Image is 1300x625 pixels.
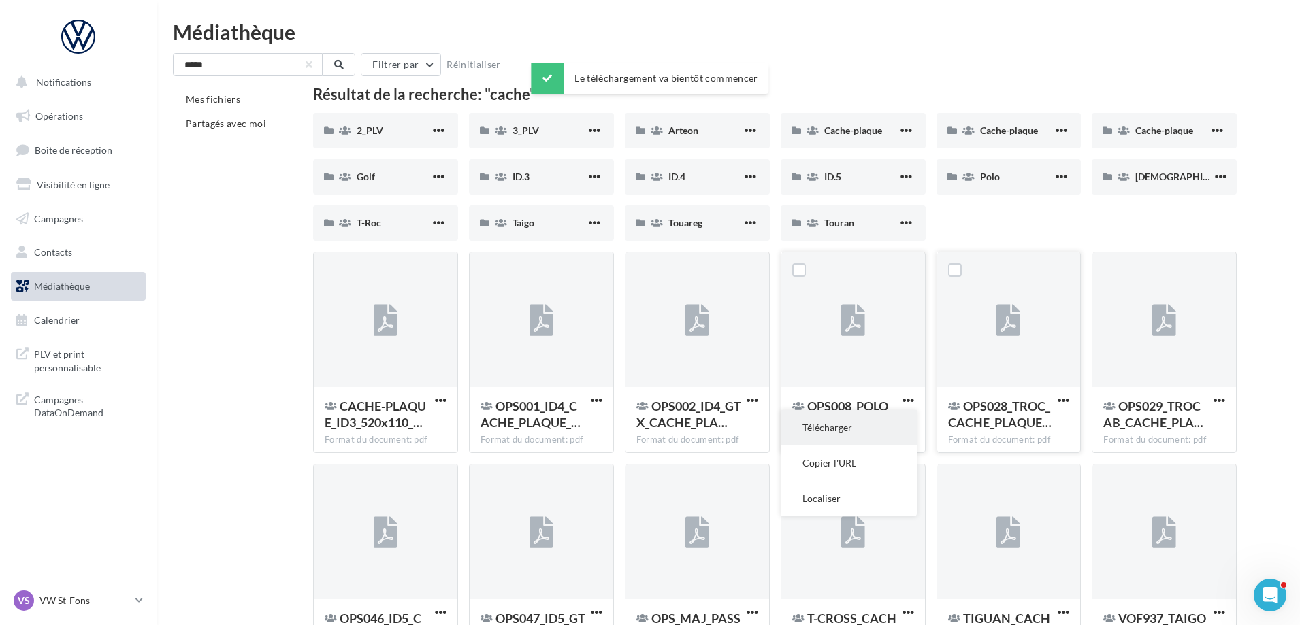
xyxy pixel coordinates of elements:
div: Format du document: pdf [948,434,1070,446]
span: Cache-plaque [824,124,882,136]
span: Campagnes DataOnDemand [34,390,140,420]
button: Copier l'URL [781,445,917,481]
span: Taigo [513,217,534,229]
span: OPS001_ID4_CACHE_PLAQUE_520x110_MAJ_HD [481,399,581,430]
span: Visibilité en ligne [37,179,110,190]
span: Cache-plaque [1135,124,1193,136]
div: Médiathèque [173,22,1284,42]
span: Notifications [36,76,91,88]
a: Campagnes DataOnDemand [8,385,148,425]
span: Touran [824,217,854,229]
span: ID.5 [824,171,841,182]
span: 3_PLV [513,124,539,136]
span: Opérations [35,110,83,122]
a: Contacts [8,238,148,267]
a: Calendrier [8,306,148,335]
span: Cache-plaque [980,124,1038,136]
div: Format du document: pdf [1103,434,1225,446]
div: Le téléchargement va bientôt commencer [531,63,768,94]
a: VS VW St-Fons [11,588,146,613]
span: ID.4 [668,171,685,182]
button: Télécharger [781,410,917,445]
span: Polo [980,171,1000,182]
span: Golf [357,171,375,182]
div: Format du document: pdf [636,434,758,446]
span: T-Roc [357,217,381,229]
button: Réinitialiser [441,56,506,73]
span: PLV et print personnalisable [34,345,140,374]
span: Mes fichiers [186,93,240,105]
span: Boîte de réception [35,144,112,156]
span: CACHE-PLAQUE_ID3_520x110_HD [325,399,426,430]
span: Contacts [34,246,72,258]
span: Médiathèque [34,280,90,292]
span: 2_PLV [357,124,383,136]
span: Campagnes [34,212,83,224]
button: Filtrer par [361,53,441,76]
span: OPS028_TROC_CACHE_PLAQUE_520x110_HD [948,399,1052,430]
button: Notifications [8,68,143,97]
a: Opérations [8,102,148,131]
div: Résultat de la recherche: "cache" [313,87,1237,102]
button: Localiser [781,481,917,516]
span: Partagés avec moi [186,118,266,129]
span: OPS008_POLO_CACHE-PLAQUE_Sept22_520x110_HD [792,399,895,430]
span: ID.3 [513,171,530,182]
span: OPS029_TROCAB_CACHE_PLAQUE_520x110_HD [1103,399,1203,430]
span: [DEMOGRAPHIC_DATA] [1135,171,1240,182]
a: Visibilité en ligne [8,171,148,199]
p: VW St-Fons [39,594,130,607]
div: Format du document: pdf [481,434,602,446]
iframe: Intercom live chat [1254,579,1286,611]
span: VS [18,594,30,607]
a: Boîte de réception [8,135,148,165]
div: Format du document: pdf [325,434,446,446]
span: Touareg [668,217,702,229]
a: PLV et print personnalisable [8,339,148,379]
span: Calendrier [34,314,80,326]
a: Campagnes [8,205,148,233]
span: Arteon [668,124,698,136]
span: OPS002_ID4_GTX_CACHE_PLAQUE_520x110_MAJ_HD [636,399,741,430]
a: Médiathèque [8,272,148,301]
